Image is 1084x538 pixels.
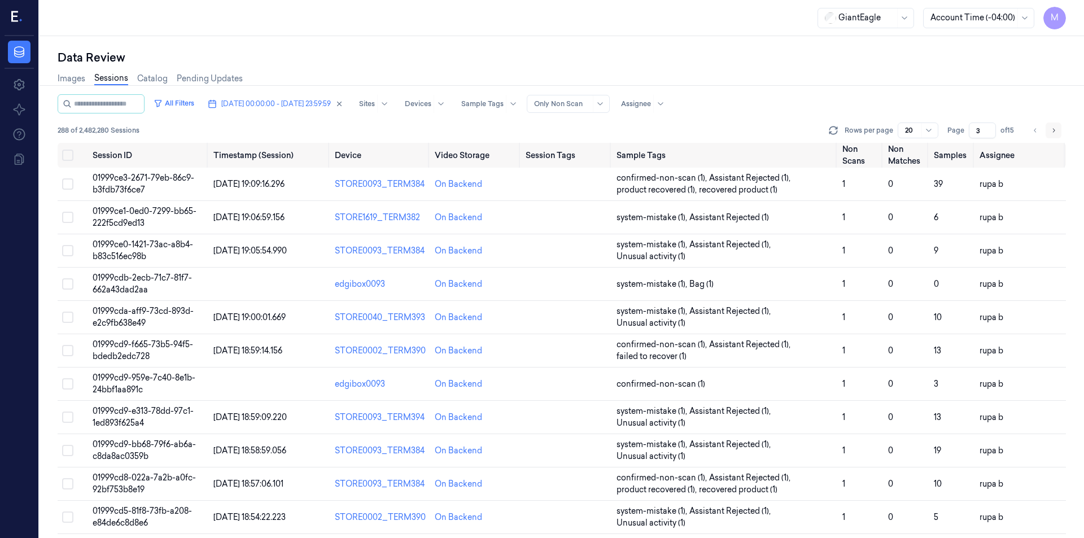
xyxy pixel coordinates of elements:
[980,445,1003,456] span: rupa b
[435,245,482,257] div: On Backend
[689,278,714,290] span: Bag (1)
[980,379,1003,389] span: rupa b
[93,173,194,195] span: 01999ce3-2671-79eb-86c9-b3fdb73f6ce7
[149,94,199,112] button: All Filters
[93,206,196,228] span: 01999ce1-0ed0-7299-bb65-222f5cd9ed13
[335,278,426,290] div: edgibox0093
[842,179,845,189] span: 1
[58,73,85,85] a: Images
[888,379,893,389] span: 0
[842,512,845,522] span: 1
[709,172,793,184] span: Assistant Rejected (1) ,
[435,312,482,323] div: On Backend
[617,305,689,317] span: system-mistake (1) ,
[58,50,1066,65] div: Data Review
[980,345,1003,356] span: rupa b
[435,478,482,490] div: On Backend
[980,479,1003,489] span: rupa b
[689,405,773,417] span: Assistant Rejected (1) ,
[689,305,773,317] span: Assistant Rejected (1) ,
[934,445,941,456] span: 19
[980,412,1003,422] span: rupa b
[842,479,845,489] span: 1
[617,251,685,263] span: Unusual activity (1)
[435,178,482,190] div: On Backend
[62,150,73,161] button: Select all
[617,472,709,484] span: confirmed-non-scan (1) ,
[934,246,938,256] span: 9
[1028,123,1061,138] nav: pagination
[213,512,286,522] span: [DATE] 18:54:22.223
[617,172,709,184] span: confirmed-non-scan (1) ,
[689,505,773,517] span: Assistant Rejected (1) ,
[62,445,73,456] button: Select row
[1000,125,1019,135] span: of 15
[699,184,777,196] span: recovered product (1)
[435,511,482,523] div: On Backend
[335,345,426,357] div: STORE0002_TERM390
[88,143,209,168] th: Session ID
[888,512,893,522] span: 0
[62,178,73,190] button: Select row
[93,406,194,428] span: 01999cd9-e313-78dd-97c1-1ed893f625a4
[221,99,331,109] span: [DATE] 00:00:00 - [DATE] 23:59:59
[934,212,938,222] span: 6
[617,317,685,329] span: Unusual activity (1)
[980,246,1003,256] span: rupa b
[617,339,709,351] span: confirmed-non-scan (1) ,
[435,278,482,290] div: On Backend
[842,312,845,322] span: 1
[888,179,893,189] span: 0
[330,143,430,168] th: Device
[934,479,942,489] span: 10
[435,412,482,423] div: On Backend
[699,484,777,496] span: recovered product (1)
[842,379,845,389] span: 1
[975,143,1066,168] th: Assignee
[213,345,282,356] span: [DATE] 18:59:14.156
[521,143,612,168] th: Session Tags
[93,273,192,295] span: 01999cdb-2ecb-71c7-81f7-662a43dad2aa
[842,212,845,222] span: 1
[617,505,689,517] span: system-mistake (1) ,
[709,339,793,351] span: Assistant Rejected (1) ,
[617,184,699,196] span: product recovered (1) ,
[888,246,893,256] span: 0
[709,472,793,484] span: Assistant Rejected (1) ,
[94,72,128,85] a: Sessions
[62,212,73,223] button: Select row
[980,312,1003,322] span: rupa b
[884,143,929,168] th: Non Matches
[934,279,939,289] span: 0
[612,143,838,168] th: Sample Tags
[888,445,893,456] span: 0
[93,339,193,361] span: 01999cd9-f665-73b5-94f5-bdedb2edc728
[62,312,73,323] button: Select row
[947,125,964,135] span: Page
[335,445,426,457] div: STORE0093_TERM384
[842,412,845,422] span: 1
[689,212,769,224] span: Assistant Rejected (1)
[213,312,286,322] span: [DATE] 19:00:01.669
[435,445,482,457] div: On Backend
[888,312,893,322] span: 0
[335,511,426,523] div: STORE0002_TERM390
[335,412,426,423] div: STORE0093_TERM394
[934,312,942,322] span: 10
[1043,7,1066,29] button: M
[934,179,943,189] span: 39
[335,478,426,490] div: STORE0093_TERM384
[617,239,689,251] span: system-mistake (1) ,
[689,239,773,251] span: Assistant Rejected (1) ,
[1028,123,1043,138] button: Go to previous page
[845,125,893,135] p: Rows per page
[213,179,285,189] span: [DATE] 19:09:16.296
[980,212,1003,222] span: rupa b
[842,345,845,356] span: 1
[617,484,699,496] span: product recovered (1) ,
[62,511,73,523] button: Select row
[93,373,195,395] span: 01999cd9-959e-7c40-8e1b-24bbf1aa891c
[203,95,348,113] button: [DATE] 00:00:00 - [DATE] 23:59:59
[93,473,196,495] span: 01999cd8-022a-7a2b-a0fc-92bf753b8e19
